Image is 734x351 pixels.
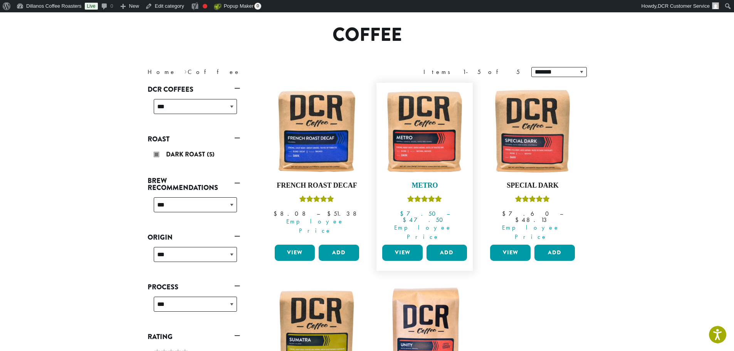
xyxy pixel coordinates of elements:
[275,245,315,261] a: View
[299,195,334,206] div: Rated 5.00 out of 5
[148,68,176,76] a: Home
[327,210,334,218] span: $
[148,244,240,271] div: Origin
[148,231,240,244] a: Origin
[148,133,240,146] a: Roast
[400,210,439,218] bdi: 7.50
[515,195,550,206] div: Rated 5.00 out of 5
[488,87,577,242] a: Special DarkRated 5.00 out of 5 Employee Price
[423,67,520,77] div: Items 1-5 of 5
[273,181,361,190] h4: French Roast Decaf
[380,87,469,242] a: MetroRated 5.00 out of 5 Employee Price
[148,330,240,343] a: Rating
[148,174,240,194] a: Brew Recommendations
[447,210,450,218] span: –
[560,210,563,218] span: –
[148,280,240,294] a: Process
[534,245,575,261] button: Add
[403,216,447,224] bdi: 47.50
[184,65,187,77] span: ›
[490,245,531,261] a: View
[148,294,240,321] div: Process
[502,210,553,218] bdi: 7.60
[148,146,240,165] div: Roast
[166,150,207,159] span: Dark Roast
[148,96,240,123] div: DCR Coffees
[273,87,361,242] a: French Roast DecafRated 5.00 out of 5 Employee Price
[403,216,409,224] span: $
[85,3,98,10] a: Live
[658,3,710,9] span: DCR Customer Service
[272,87,361,175] img: French-Roast-Decaf-12oz-300x300.jpg
[377,223,469,242] span: Employee Price
[515,216,522,224] span: $
[148,67,356,77] nav: Breadcrumb
[327,210,360,218] bdi: 51.38
[427,245,467,261] button: Add
[380,87,469,175] img: Metro-12oz-300x300.jpg
[274,210,309,218] bdi: 8.08
[502,210,509,218] span: $
[207,150,215,159] span: (5)
[382,245,423,261] a: View
[488,87,577,175] img: Special-Dark-12oz-300x300.jpg
[515,216,550,224] bdi: 48.13
[142,24,593,46] h1: Coffee
[400,210,406,218] span: $
[203,4,207,8] div: Needs improvement
[148,194,240,222] div: Brew Recommendations
[317,210,320,218] span: –
[380,181,469,190] h4: Metro
[270,217,361,235] span: Employee Price
[488,181,577,190] h4: Special Dark
[407,195,442,206] div: Rated 5.00 out of 5
[319,245,359,261] button: Add
[254,3,261,10] span: 0
[485,223,577,242] span: Employee Price
[274,210,280,218] span: $
[148,83,240,96] a: DCR Coffees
